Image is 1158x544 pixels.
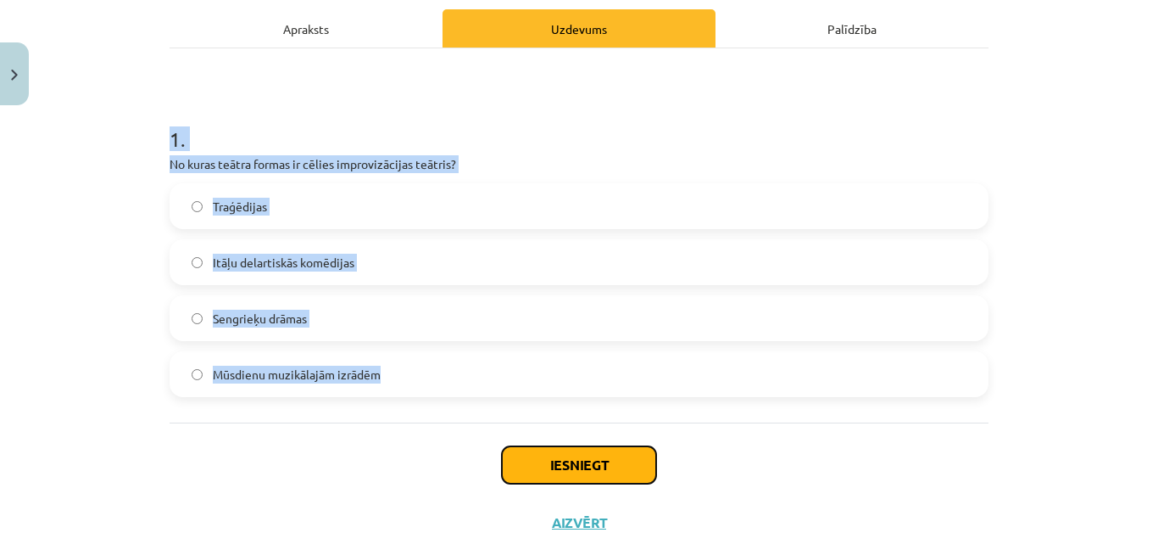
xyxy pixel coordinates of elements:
input: Traģēdijas [192,201,203,212]
p: No kuras teātra formas ir cēlies improvizācijas teātris? [170,155,988,173]
span: Mūsdienu muzikālajām izrādēm [213,366,381,384]
button: Iesniegt [502,446,656,484]
h1: 1 . [170,98,988,150]
div: Apraksts [170,9,443,48]
input: Itāļu delartiskās komēdijas [192,257,203,268]
div: Palīdzība [715,9,988,48]
img: icon-close-lesson-0947bae3869378f0d4975bcd49f059093ad1ed9edebbc8119c70593378902aed.svg [11,70,18,81]
span: Itāļu delartiskās komēdijas [213,254,354,272]
div: Uzdevums [443,9,715,48]
button: Aizvērt [547,514,611,531]
input: Mūsdienu muzikālajām izrādēm [192,369,203,380]
span: Traģēdijas [213,198,267,216]
input: Sengrieķu drāmas [192,313,203,324]
span: Sengrieķu drāmas [213,310,307,328]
